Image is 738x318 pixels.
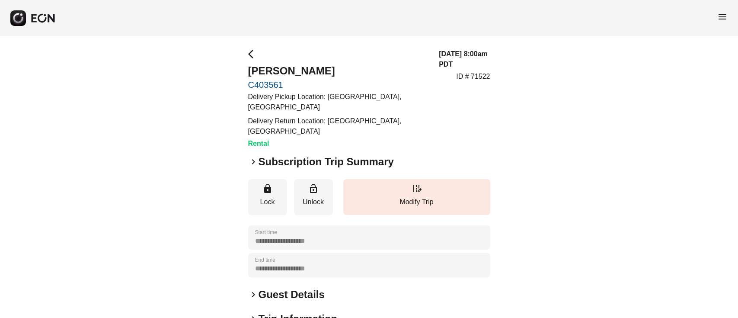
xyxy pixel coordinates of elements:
[348,197,486,207] p: Modify Trip
[248,49,259,59] span: arrow_back_ios
[248,92,429,112] p: Delivery Pickup Location: [GEOGRAPHIC_DATA], [GEOGRAPHIC_DATA]
[717,12,728,22] span: menu
[298,197,329,207] p: Unlock
[439,49,490,70] h3: [DATE] 8:00am PDT
[343,179,490,215] button: Modify Trip
[248,80,429,90] a: C403561
[248,64,429,78] h2: [PERSON_NAME]
[259,155,394,169] h2: Subscription Trip Summary
[252,197,283,207] p: Lock
[456,71,490,82] p: ID # 71522
[259,288,325,302] h2: Guest Details
[248,179,287,215] button: Lock
[294,179,333,215] button: Unlock
[262,183,273,194] span: lock
[248,116,429,137] p: Delivery Return Location: [GEOGRAPHIC_DATA], [GEOGRAPHIC_DATA]
[308,183,319,194] span: lock_open
[248,138,429,149] h3: Rental
[248,289,259,300] span: keyboard_arrow_right
[412,183,422,194] span: edit_road
[248,157,259,167] span: keyboard_arrow_right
